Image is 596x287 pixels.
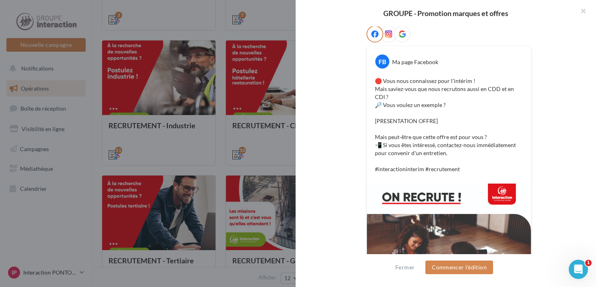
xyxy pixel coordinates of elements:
p: 🛑 Vous nous connaissez pour l'intérim ! Mais saviez-vous que nous recrutons aussi en CDD et en CD... [375,77,523,173]
div: Ma page Facebook [392,58,438,66]
div: FB [375,55,389,69]
span: 1 [585,260,592,266]
iframe: Intercom live chat [569,260,588,279]
button: Commencer l'édition [425,261,493,274]
button: Fermer [392,263,418,272]
div: GROUPE - Promotion marques et offres [308,10,583,17]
